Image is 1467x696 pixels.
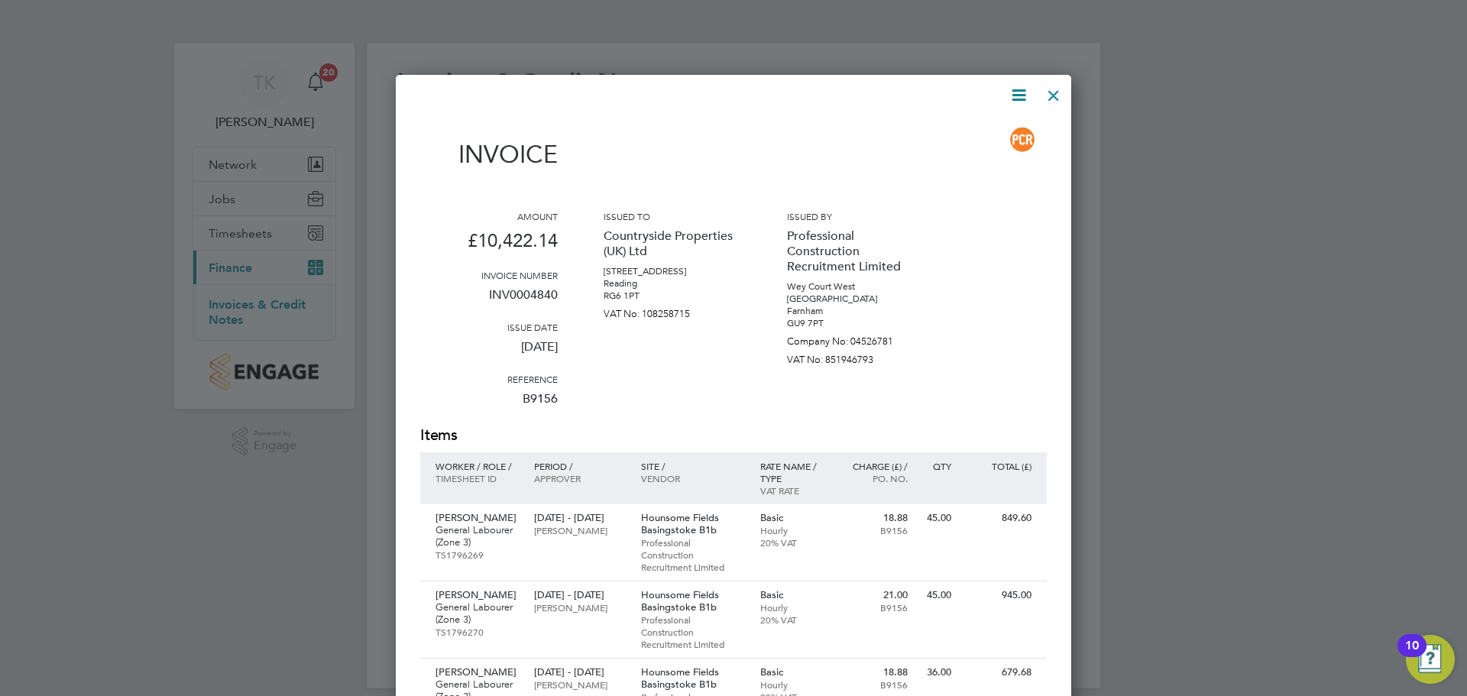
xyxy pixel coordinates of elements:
p: TS1796270 [436,626,519,638]
p: Worker / Role / [436,460,519,472]
p: Hounsome Fields Basingstoke B1b [641,666,745,691]
h3: Issue date [420,321,558,333]
p: 20% VAT [760,613,827,626]
p: Professional Construction Recruitment Limited [641,613,745,650]
p: [PERSON_NAME] [436,512,519,524]
div: 10 [1405,646,1419,665]
p: Farnham [787,305,925,317]
p: Hourly [760,524,827,536]
p: Professional Construction Recruitment Limited [641,536,745,573]
p: £10,422.14 [420,222,558,269]
p: Charge (£) / [841,460,908,472]
p: 679.68 [967,666,1031,678]
p: 21.00 [841,589,908,601]
p: B9156 [420,385,558,425]
p: Hourly [760,601,827,613]
h3: Amount [420,210,558,222]
p: [PERSON_NAME] [534,678,625,691]
h2: Items [420,425,1047,446]
p: General Labourer (Zone 3) [436,524,519,549]
button: Open Resource Center, 10 new notifications [1406,635,1455,684]
p: General Labourer (Zone 3) [436,601,519,626]
p: 945.00 [967,589,1031,601]
p: VAT rate [760,484,827,497]
p: [STREET_ADDRESS] [604,265,741,277]
p: TS1796269 [436,549,519,561]
p: INV0004840 [420,281,558,321]
p: 20% VAT [760,536,827,549]
h3: Invoice number [420,269,558,281]
p: 45.00 [923,512,951,524]
p: Timesheet ID [436,472,519,484]
p: Site / [641,460,745,472]
p: Basic [760,589,827,601]
p: [DATE] [420,333,558,373]
p: [DATE] - [DATE] [534,512,625,524]
p: VAT No: 108258715 [604,302,741,320]
p: B9156 [841,678,908,691]
p: Hounsome Fields Basingstoke B1b [641,589,745,613]
p: Professional Construction Recruitment Limited [787,222,925,280]
p: [PERSON_NAME] [436,666,519,678]
p: 36.00 [923,666,951,678]
p: 18.88 [841,666,908,678]
h1: Invoice [420,140,558,169]
p: RG6 1PT [604,290,741,302]
p: Vendor [641,472,745,484]
p: Po. No. [841,472,908,484]
p: Countryside Properties (UK) Ltd [604,222,741,265]
p: VAT No: 851946793 [787,348,925,366]
p: B9156 [841,524,908,536]
p: Rate name / type [760,460,827,484]
p: Wey Court West [787,280,925,293]
h3: Issued to [604,210,741,222]
p: Period / [534,460,625,472]
p: [PERSON_NAME] [436,589,519,601]
p: Hourly [760,678,827,691]
p: Company No: 04526781 [787,329,925,348]
img: pcrnet-logo-remittance.png [1002,117,1047,163]
h3: Issued by [787,210,925,222]
p: QTY [923,460,951,472]
p: Basic [760,512,827,524]
p: [DATE] - [DATE] [534,666,625,678]
p: 849.60 [967,512,1031,524]
p: [PERSON_NAME] [534,524,625,536]
p: GU9 7PT [787,317,925,329]
h3: Reference [420,373,558,385]
p: 18.88 [841,512,908,524]
p: 45.00 [923,589,951,601]
p: [PERSON_NAME] [534,601,625,613]
p: [DATE] - [DATE] [534,589,625,601]
p: Total (£) [967,460,1031,472]
p: [GEOGRAPHIC_DATA] [787,293,925,305]
p: Approver [534,472,625,484]
p: Basic [760,666,827,678]
p: B9156 [841,601,908,613]
p: Hounsome Fields Basingstoke B1b [641,512,745,536]
p: Reading [604,277,741,290]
